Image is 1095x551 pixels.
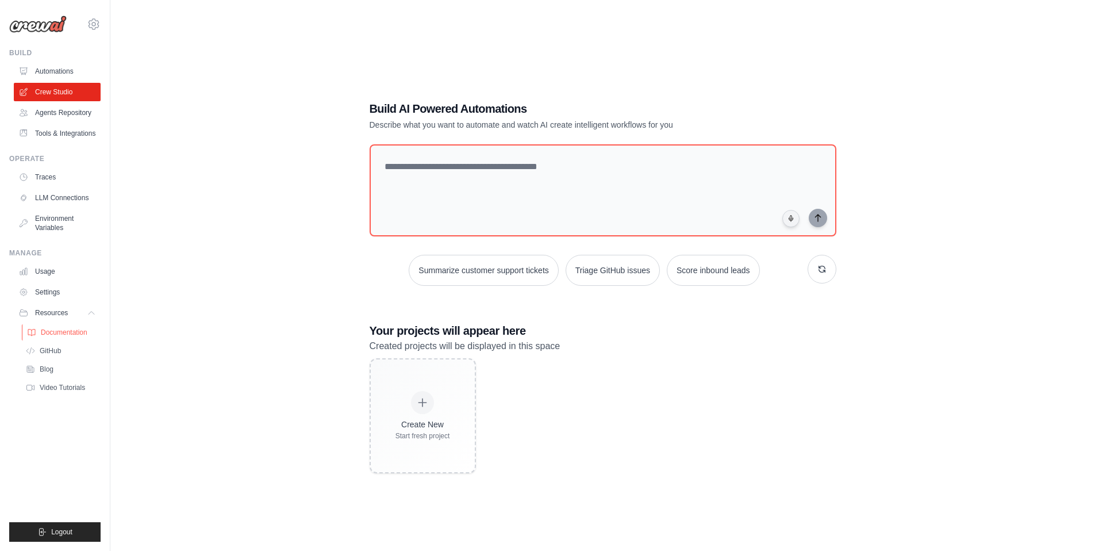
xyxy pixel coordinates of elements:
[14,209,101,237] a: Environment Variables
[409,255,558,286] button: Summarize customer support tickets
[667,255,760,286] button: Score inbound leads
[9,248,101,258] div: Manage
[22,324,102,340] a: Documentation
[9,522,101,542] button: Logout
[40,383,85,392] span: Video Tutorials
[9,16,67,33] img: Logo
[370,323,836,339] h3: Your projects will appear here
[35,308,68,317] span: Resources
[14,62,101,81] a: Automations
[21,380,101,396] a: Video Tutorials
[566,255,660,286] button: Triage GitHub issues
[14,283,101,301] a: Settings
[41,328,87,337] span: Documentation
[9,154,101,163] div: Operate
[51,527,72,537] span: Logout
[9,48,101,58] div: Build
[14,83,101,101] a: Crew Studio
[14,189,101,207] a: LLM Connections
[370,339,836,354] p: Created projects will be displayed in this space
[14,124,101,143] a: Tools & Integrations
[14,168,101,186] a: Traces
[808,255,836,284] button: Get new suggestions
[395,419,450,430] div: Create New
[21,361,101,377] a: Blog
[370,119,756,131] p: Describe what you want to automate and watch AI create intelligent workflows for you
[395,431,450,441] div: Start fresh project
[370,101,756,117] h1: Build AI Powered Automations
[14,104,101,122] a: Agents Repository
[782,210,800,227] button: Click to speak your automation idea
[14,262,101,281] a: Usage
[40,365,53,374] span: Blog
[40,346,61,355] span: GitHub
[14,304,101,322] button: Resources
[21,343,101,359] a: GitHub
